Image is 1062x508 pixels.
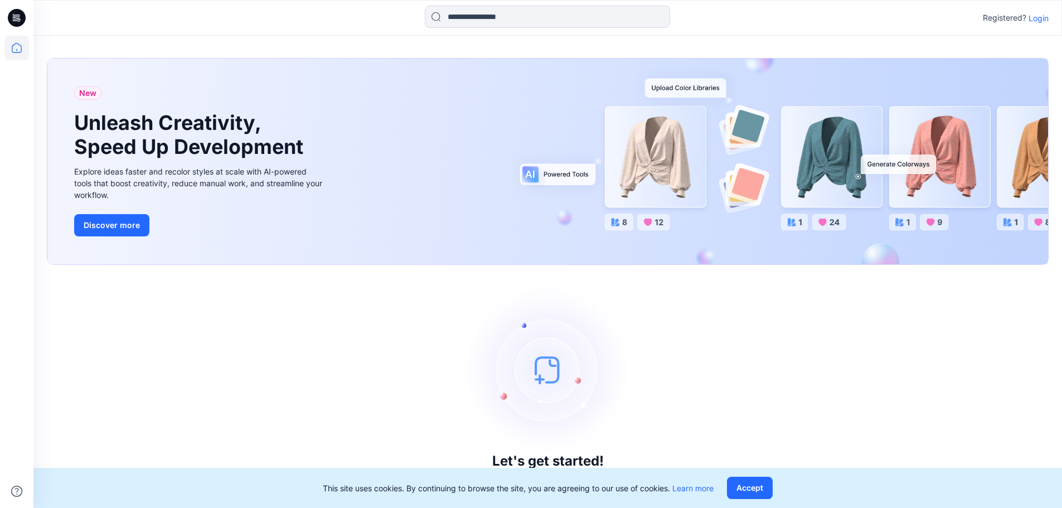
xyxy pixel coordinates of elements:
a: Discover more [74,214,325,236]
p: This site uses cookies. By continuing to browse the site, you are agreeing to our use of cookies. [323,482,714,494]
h3: Let's get started! [492,453,604,469]
span: New [79,86,96,100]
div: Explore ideas faster and recolor styles at scale with AI-powered tools that boost creativity, red... [74,166,325,201]
button: Discover more [74,214,149,236]
h1: Unleash Creativity, Speed Up Development [74,111,308,159]
button: Accept [727,477,773,499]
a: Learn more [672,483,714,493]
p: Registered? [983,11,1026,25]
img: empty-state-image.svg [464,286,632,453]
p: Login [1029,12,1049,24]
